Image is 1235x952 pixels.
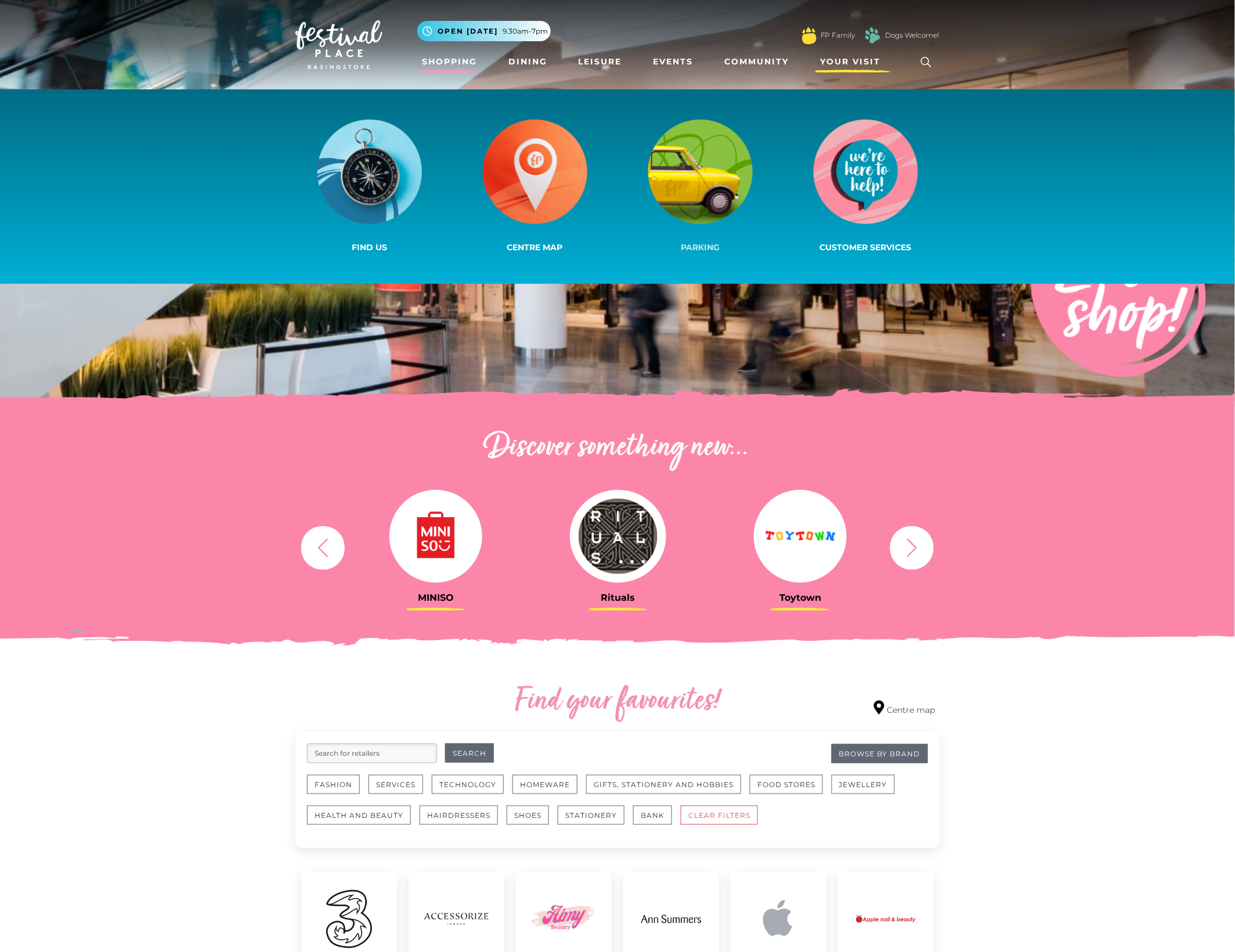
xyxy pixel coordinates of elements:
button: Bank [633,806,672,825]
a: Toytown [718,490,883,603]
a: Your Visit [815,51,891,73]
h3: Toytown [718,592,883,603]
button: Health and Beauty [307,806,411,825]
button: Fashion [307,775,360,794]
button: Technology [432,775,504,794]
h2: Discover something new... [295,430,940,467]
h3: MINISO [353,592,518,603]
a: Stationery [558,806,633,836]
a: Rituals [536,490,700,603]
button: Open [DATE] 9.30am-7pm [417,21,551,41]
span: Find us [352,242,387,253]
button: Search [445,744,494,763]
a: Bank [633,806,681,836]
img: Festival Place Logo [295,20,382,69]
span: Centre Map [507,242,563,253]
button: Homeware [512,775,577,794]
a: Centre Map [452,117,617,256]
span: Open [DATE] [438,26,498,37]
h3: Rituals [536,592,700,603]
a: Fashion [307,775,369,806]
a: Community [720,51,793,73]
a: Dining [504,51,552,73]
span: Your Visit [820,56,880,68]
a: Hairdressers [420,806,507,836]
a: Health and Beauty [307,806,420,836]
h2: Find your favourites! [406,683,829,720]
a: Browse By Brand [832,744,928,763]
a: Centre map [874,701,935,716]
span: Customer Services [820,242,912,253]
button: Stationery [558,806,624,825]
a: Services [369,775,432,806]
a: Food Stores [750,775,832,806]
a: Find us [287,117,452,256]
button: Hairdressers [420,806,498,825]
a: FP Family [821,30,855,41]
span: 9.30am-7pm [503,26,548,37]
a: Leisure [574,51,627,73]
a: Parking [617,117,783,256]
span: Parking [681,242,720,253]
button: CLEAR FILTERS [681,806,758,825]
a: Technology [432,775,512,806]
button: Services [369,775,423,794]
a: Shopping [417,51,482,73]
button: Jewellery [832,775,895,794]
a: Dogs Welcome! [886,30,940,41]
input: Search for retailers [307,744,437,763]
button: Food Stores [750,775,823,794]
a: CLEAR FILTERS [681,806,767,836]
a: MINISO [353,490,518,603]
a: Jewellery [832,775,904,806]
button: Gifts, Stationery and Hobbies [586,775,741,794]
a: Shoes [507,806,558,836]
a: Customer Services [783,117,948,256]
button: Shoes [507,806,549,825]
a: Gifts, Stationery and Hobbies [586,775,750,806]
a: Events [648,51,698,73]
a: Homeware [512,775,586,806]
